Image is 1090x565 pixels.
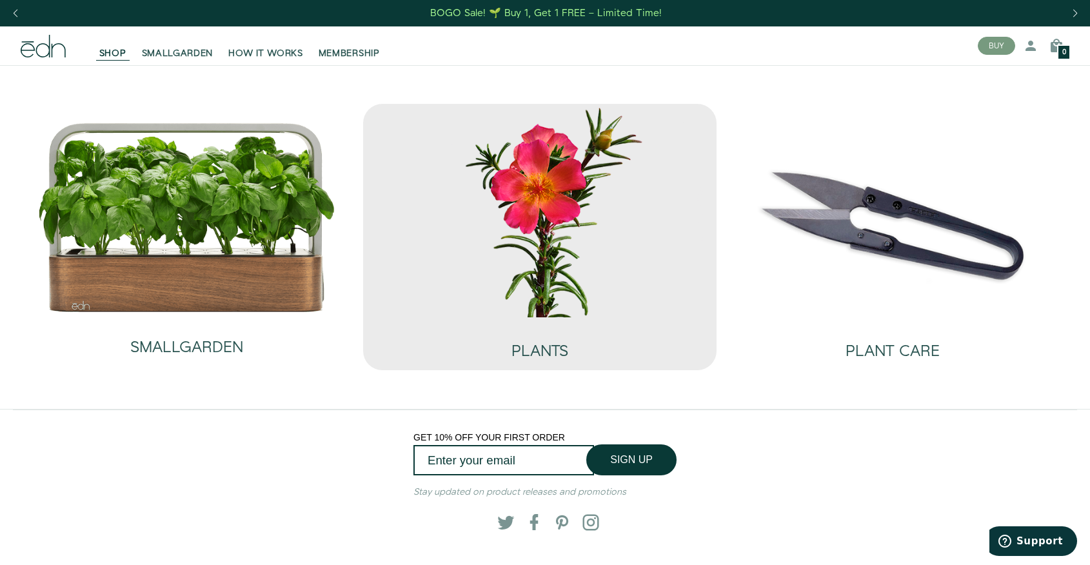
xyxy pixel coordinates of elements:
em: Stay updated on product releases and promotions [413,486,626,499]
input: Enter your email [413,445,594,475]
span: GET 10% OFF YOUR FIRST ORDER [413,432,565,442]
a: PLANTS [373,317,706,370]
span: SMALLGARDEN [142,47,213,60]
a: BOGO Sale! 🌱 Buy 1, Get 1 FREE – Limited Time! [430,3,664,23]
a: SMALLGARDEN [134,32,221,60]
h2: PLANT CARE [846,343,940,360]
h2: SMALLGARDEN [130,339,243,356]
span: 0 [1062,49,1066,56]
iframe: Opens a widget where you can find more information [989,526,1077,559]
div: BOGO Sale! 🌱 Buy 1, Get 1 FREE – Limited Time! [430,6,662,20]
a: HOW IT WORKS [221,32,310,60]
span: MEMBERSHIP [319,47,380,60]
h2: PLANTS [511,343,568,360]
button: BUY [978,37,1015,55]
span: HOW IT WORKS [228,47,302,60]
a: SHOP [92,32,134,60]
a: MEMBERSHIP [311,32,388,60]
a: SMALLGARDEN [37,313,337,366]
a: PLANT CARE [727,317,1059,370]
button: SIGN UP [586,444,677,475]
span: SHOP [99,47,126,60]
